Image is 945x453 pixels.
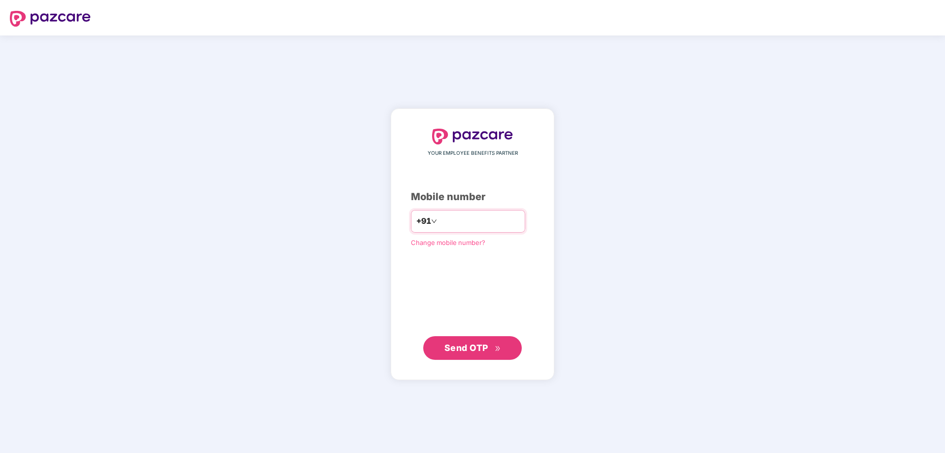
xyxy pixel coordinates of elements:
[423,336,522,360] button: Send OTPdouble-right
[432,129,513,144] img: logo
[10,11,91,27] img: logo
[495,346,501,352] span: double-right
[431,218,437,224] span: down
[411,239,485,246] a: Change mobile number?
[411,189,534,205] div: Mobile number
[444,343,488,353] span: Send OTP
[428,149,518,157] span: YOUR EMPLOYEE BENEFITS PARTNER
[416,215,431,227] span: +91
